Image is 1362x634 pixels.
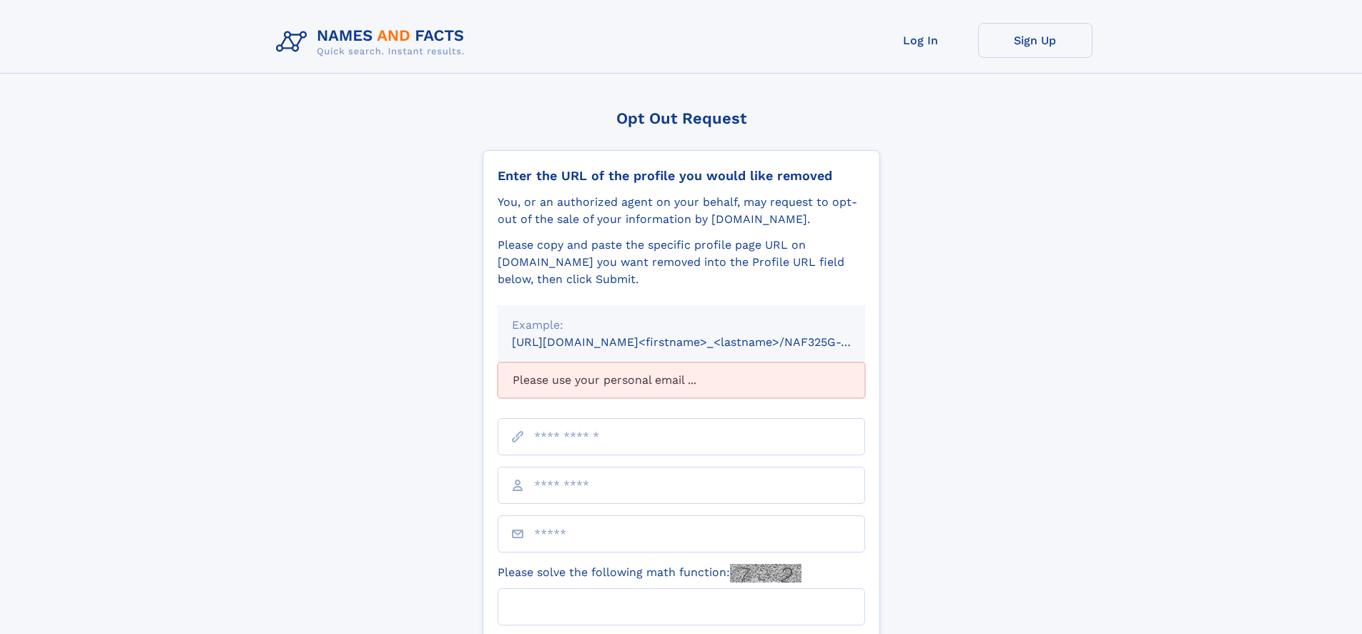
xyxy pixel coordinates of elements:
small: [URL][DOMAIN_NAME]<firstname>_<lastname>/NAF325G-xxxxxxxx [512,335,892,349]
a: Sign Up [978,23,1092,58]
div: Example: [512,317,851,334]
div: Please use your personal email ... [498,362,865,398]
label: Please solve the following math function: [498,564,801,583]
div: Please copy and paste the specific profile page URL on [DOMAIN_NAME] you want removed into the Pr... [498,237,865,288]
div: Opt Out Request [483,109,880,127]
a: Log In [864,23,978,58]
div: Enter the URL of the profile you would like removed [498,168,865,184]
div: You, or an authorized agent on your behalf, may request to opt-out of the sale of your informatio... [498,194,865,228]
img: Logo Names and Facts [270,23,476,61]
